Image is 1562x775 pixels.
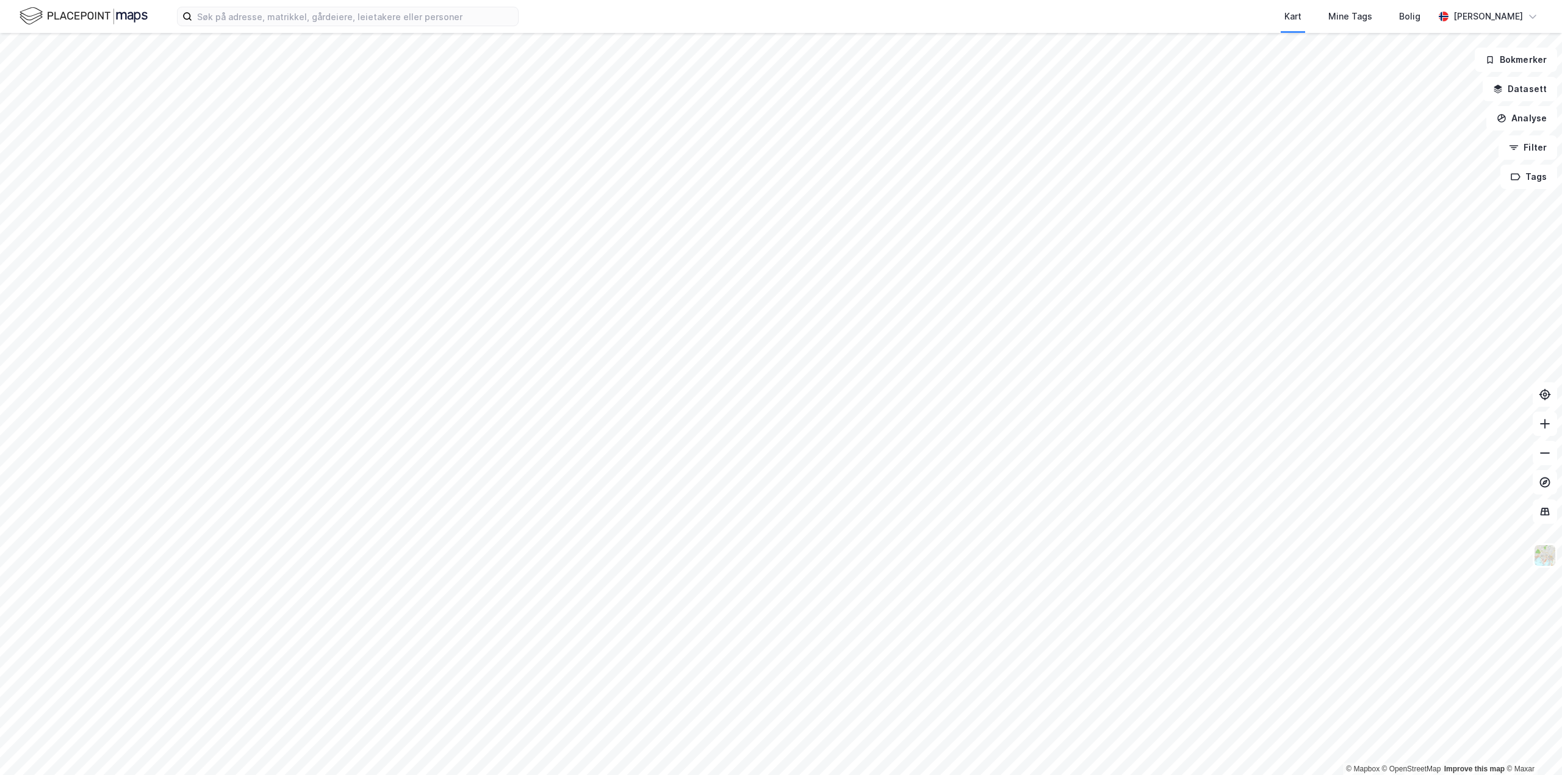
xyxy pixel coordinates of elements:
[1500,165,1557,189] button: Tags
[1499,135,1557,160] button: Filter
[1382,765,1441,773] a: OpenStreetMap
[1453,9,1523,24] div: [PERSON_NAME]
[1399,9,1420,24] div: Bolig
[1501,716,1562,775] iframe: Chat Widget
[1486,106,1557,130] button: Analyse
[1501,716,1562,775] div: Kontrollprogram for chat
[1284,9,1301,24] div: Kart
[192,7,518,26] input: Søk på adresse, matrikkel, gårdeiere, leietakere eller personer
[1346,765,1380,773] a: Mapbox
[1475,48,1557,72] button: Bokmerker
[1328,9,1372,24] div: Mine Tags
[1483,77,1557,101] button: Datasett
[20,5,148,27] img: logo.f888ab2527a4732fd821a326f86c7f29.svg
[1444,765,1505,773] a: Improve this map
[1533,544,1557,567] img: Z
